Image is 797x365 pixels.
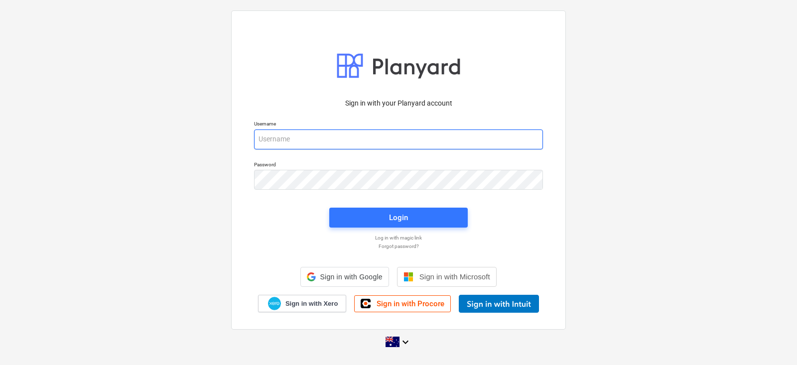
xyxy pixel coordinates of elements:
[389,211,408,224] div: Login
[285,299,338,308] span: Sign in with Xero
[399,336,411,348] i: keyboard_arrow_down
[377,299,444,308] span: Sign in with Procore
[254,98,543,109] p: Sign in with your Planyard account
[320,273,382,281] span: Sign in with Google
[403,272,413,282] img: Microsoft logo
[419,272,490,281] span: Sign in with Microsoft
[258,295,347,312] a: Sign in with Xero
[254,129,543,149] input: Username
[329,208,468,228] button: Login
[354,295,451,312] a: Sign in with Procore
[249,235,548,241] a: Log in with magic link
[268,297,281,310] img: Xero logo
[249,243,548,249] a: Forgot password?
[254,121,543,129] p: Username
[254,161,543,170] p: Password
[300,267,389,287] div: Sign in with Google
